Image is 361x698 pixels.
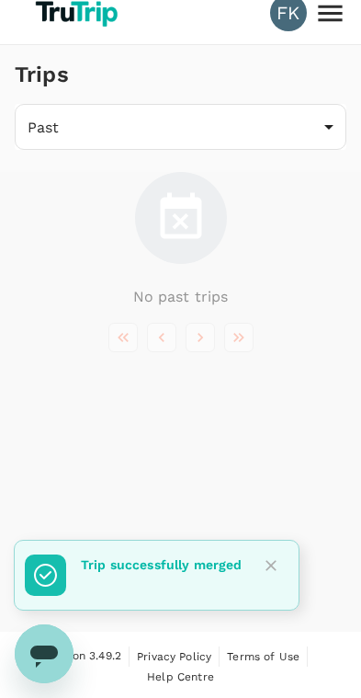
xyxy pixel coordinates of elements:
[81,555,243,574] p: Trip successfully merged
[257,552,285,579] button: Close
[15,104,346,150] div: Past
[133,286,229,308] p: No past trips
[104,323,258,352] nav: pagination navigation
[147,670,214,683] span: Help Centre
[137,647,211,667] a: Privacy Policy
[227,647,299,667] a: Terms of Use
[137,650,211,663] span: Privacy Policy
[15,45,69,104] h1: Trips
[15,624,73,683] iframe: Button to launch messaging window
[147,667,214,687] a: Help Centre
[46,647,121,666] span: Version 3.49.2
[227,650,299,663] span: Terms of Use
